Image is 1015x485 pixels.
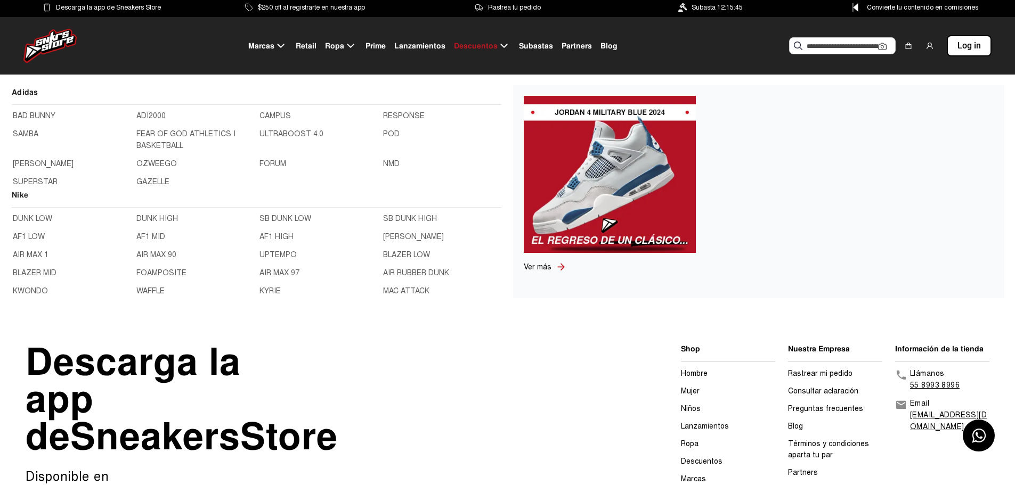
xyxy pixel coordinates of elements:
a: Ropa [681,439,699,448]
a: Lanzamientos [681,422,729,431]
a: Rastrear mi pedido [788,369,852,378]
a: DUNK LOW [13,213,130,225]
a: ULTRABOOST 4.0 [259,128,377,152]
a: SUPERSTAR [13,176,130,188]
a: Hombre [681,369,708,378]
img: Control Point Icon [849,3,862,12]
h2: Adidas [12,86,501,105]
a: BAD BUNNY [13,110,130,122]
a: 55 8993 8996 [910,381,960,390]
div: Descarga la app de Store [26,343,265,455]
span: Log in [957,39,981,52]
a: CAMPUS [259,110,377,122]
a: GAZELLE [136,176,254,188]
a: Términos y condiciones aparta tu par [788,439,869,459]
img: shopping [904,42,913,50]
a: POD [383,128,500,152]
a: BLAZER MID [13,267,130,279]
a: Mujer [681,387,700,396]
a: OZWEEGO [136,158,254,170]
p: Llámanos [910,368,960,380]
span: Subastas [519,40,553,52]
img: Buscar [794,42,802,50]
a: Ver más [524,261,556,273]
span: Convierte tu contenido en comisiones [867,2,978,13]
a: Email[EMAIL_ADDRESS][DOMAIN_NAME] [895,398,989,433]
span: Subasta 12:15:45 [692,2,743,13]
a: AF1 HIGH [259,231,377,243]
span: Partners [562,40,592,52]
span: Prime [366,40,386,52]
a: UPTEMPO [259,249,377,261]
img: Cámara [878,42,887,51]
a: FOAMPOSITE [136,267,254,279]
a: NMD [383,158,500,170]
p: Email [910,398,989,409]
a: MAC ATTACK [383,285,500,297]
a: Blog [788,422,803,431]
li: Shop [681,343,775,355]
a: BLAZER LOW [383,249,500,261]
li: Información de la tienda [895,343,989,355]
img: user [925,42,934,50]
a: SB DUNK LOW [259,213,377,225]
a: SB DUNK HIGH [383,213,500,225]
a: AIR MAX 97 [259,267,377,279]
span: Sneakers [70,413,240,461]
a: Consultar aclaración [788,387,858,396]
a: [PERSON_NAME] [383,231,500,243]
a: Llámanos55 8993 8996 [895,368,989,391]
p: Disponible en [26,468,406,485]
a: Descuentos [681,457,722,466]
a: Marcas [681,474,706,483]
a: WAFFLE [136,285,254,297]
span: Descuentos [454,40,498,52]
h2: Nike [12,189,501,208]
a: FORUM [259,158,377,170]
span: Rastrea tu pedido [488,2,541,13]
a: ADI2000 [136,110,254,122]
a: KWONDO [13,285,130,297]
span: $250 off al registrarte en nuestra app [258,2,365,13]
a: AIR MAX 90 [136,249,254,261]
a: AF1 LOW [13,231,130,243]
span: Lanzamientos [394,40,445,52]
p: [EMAIL_ADDRESS][DOMAIN_NAME] [910,409,989,433]
a: AF1 MID [136,231,254,243]
a: Partners [788,468,818,477]
li: Nuestra Empresa [788,343,882,355]
a: AIR MAX 1 [13,249,130,261]
a: AIR RUBBER DUNK [383,267,500,279]
a: Preguntas frecuentes [788,404,863,413]
span: Descarga la app de Sneakers Store [56,2,161,13]
a: RESPONSE [383,110,500,122]
span: Marcas [248,40,274,52]
a: [PERSON_NAME] [13,158,130,170]
span: Retail [296,40,316,52]
a: SAMBA [13,128,130,152]
span: Blog [600,40,618,52]
a: FEAR OF GOD ATHLETICS I BASKETBALL [136,128,254,152]
a: DUNK HIGH [136,213,254,225]
img: logo [23,29,77,63]
span: Ver más [524,262,551,272]
a: KYRIE [259,285,377,297]
span: Ropa [325,40,344,52]
a: Niños [681,404,701,413]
